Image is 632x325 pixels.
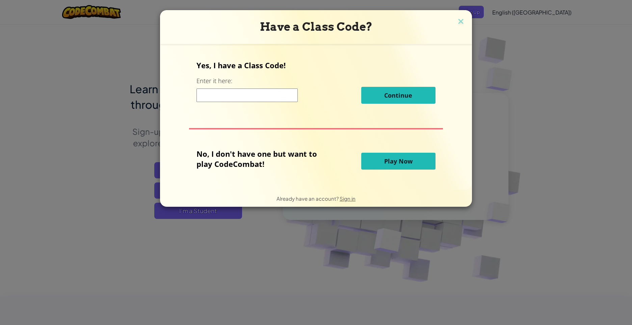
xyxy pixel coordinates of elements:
[196,60,435,70] p: Yes, I have a Class Code!
[260,20,372,33] span: Have a Class Code?
[361,153,436,170] button: Play Now
[384,157,413,165] span: Play Now
[384,91,412,99] span: Continue
[196,149,327,169] p: No, I don't have one but want to play CodeCombat!
[456,17,465,27] img: close icon
[196,77,232,85] label: Enter it here:
[361,87,436,104] button: Continue
[340,195,355,202] a: Sign in
[276,195,340,202] span: Already have an account?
